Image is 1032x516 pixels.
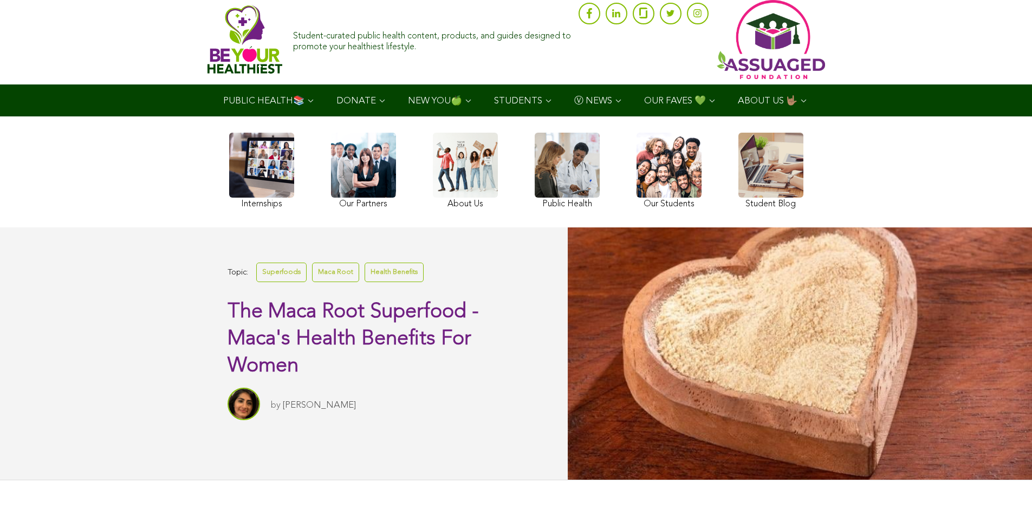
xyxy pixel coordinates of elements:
[978,464,1032,516] iframe: Chat Widget
[574,96,612,106] span: Ⓥ NEWS
[228,388,260,420] img: Sitara Darvish
[256,263,307,282] a: Superfoods
[207,84,825,116] div: Navigation Menu
[293,26,573,52] div: Student-curated public health content, products, and guides designed to promote your healthiest l...
[738,96,797,106] span: ABOUT US 🤟🏽
[408,96,462,106] span: NEW YOU🍏
[271,401,281,410] span: by
[639,8,647,18] img: glassdoor
[365,263,424,282] a: Health Benefits
[223,96,304,106] span: PUBLIC HEALTH📚
[207,5,283,74] img: Assuaged
[494,96,542,106] span: STUDENTS
[228,265,248,280] span: Topic:
[336,96,376,106] span: DONATE
[312,263,359,282] a: Maca Root
[283,401,356,410] a: [PERSON_NAME]
[644,96,706,106] span: OUR FAVES 💚
[228,302,479,376] span: The Maca Root Superfood - Maca's Health Benefits For Women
